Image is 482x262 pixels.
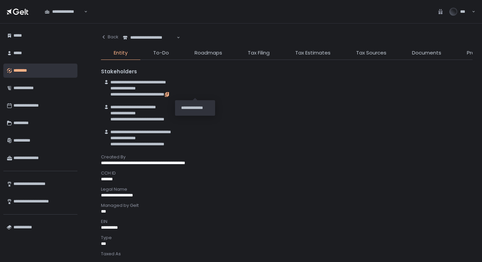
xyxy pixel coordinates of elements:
span: Tax Filing [248,49,270,57]
span: Tax Sources [356,49,386,57]
div: Taxed As [101,251,473,257]
div: EIN [101,219,473,225]
div: CCH ID [101,170,473,176]
div: Managed by Gelt [101,202,473,209]
div: Stakeholders [101,68,473,76]
div: Search for option [40,4,88,19]
div: Created By [101,154,473,160]
span: Tax Estimates [295,49,331,57]
input: Search for option [83,8,83,15]
span: To-Do [153,49,169,57]
span: Roadmaps [195,49,222,57]
button: Back [101,30,118,44]
span: Documents [412,49,441,57]
div: Back [101,34,118,40]
div: Legal Name [101,186,473,192]
span: Entity [114,49,128,57]
div: Type [101,235,473,241]
div: Search for option [118,30,180,45]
